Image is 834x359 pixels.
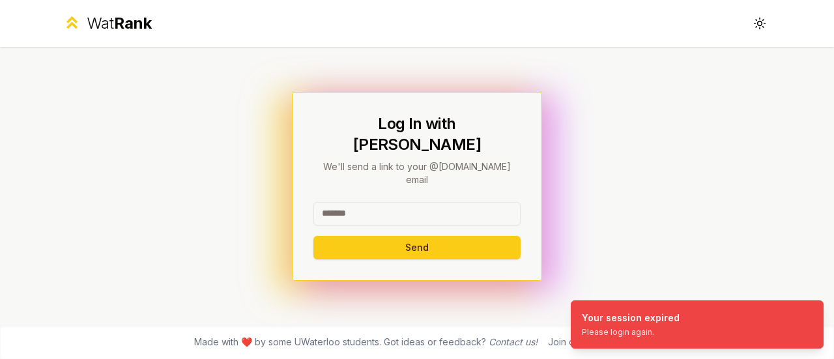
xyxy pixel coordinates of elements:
[313,236,521,259] button: Send
[489,336,538,347] a: Contact us!
[582,327,680,337] div: Please login again.
[114,14,152,33] span: Rank
[582,311,680,324] div: Your session expired
[313,113,521,155] h1: Log In with [PERSON_NAME]
[87,13,152,34] div: Wat
[194,336,538,349] span: Made with ❤️ by some UWaterloo students. Got ideas or feedback?
[63,13,152,34] a: WatRank
[548,336,620,349] div: Join our discord!
[313,160,521,186] p: We'll send a link to your @[DOMAIN_NAME] email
